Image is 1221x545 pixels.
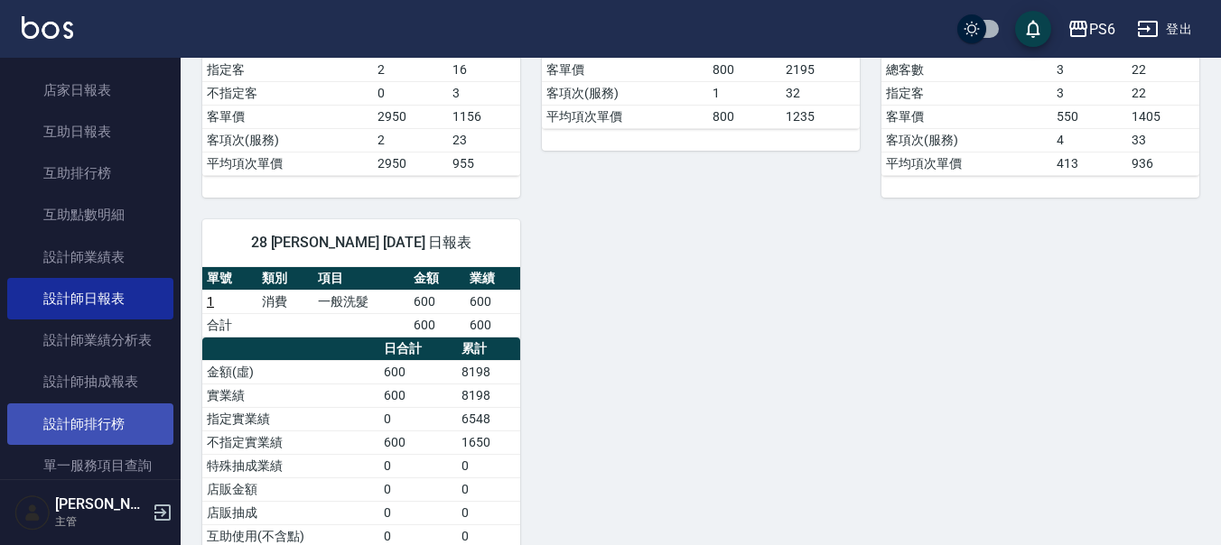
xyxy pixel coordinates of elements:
td: 33 [1127,128,1199,152]
button: PS6 [1060,11,1123,48]
td: 0 [457,454,520,477]
td: 金額(虛) [202,360,379,383]
td: 2950 [373,105,448,128]
td: 指定客 [202,58,373,81]
td: 不指定實業績 [202,430,379,454]
td: 客單價 [542,58,708,81]
td: 600 [409,290,464,313]
td: 3 [1052,81,1127,105]
td: 32 [781,81,860,105]
td: 2 [373,128,448,152]
td: 實業績 [202,383,379,407]
td: 3 [1052,58,1127,81]
td: 600 [465,290,520,313]
td: 600 [409,313,464,337]
td: 22 [1127,81,1199,105]
table: a dense table [202,267,520,337]
td: 1235 [781,105,860,128]
th: 金額 [409,267,464,291]
td: 0 [379,407,457,430]
td: 413 [1052,152,1127,175]
td: 2 [373,58,448,81]
button: 登出 [1130,13,1199,46]
td: 800 [708,58,781,81]
td: 1405 [1127,105,1199,128]
td: 600 [379,383,457,407]
td: 0 [373,81,448,105]
td: 特殊抽成業績 [202,454,379,477]
td: 不指定客 [202,81,373,105]
a: 設計師業績表 [7,236,173,278]
td: 3 [448,81,520,105]
button: save [1015,11,1051,47]
td: 客項次(服務) [202,128,373,152]
td: 600 [465,313,520,337]
td: 0 [379,454,457,477]
img: Logo [22,16,73,39]
td: 平均項次單價 [542,105,708,128]
p: 主管 [55,513,147,530]
th: 累計 [457,337,520,361]
td: 2195 [781,58,860,81]
td: 指定客 [881,81,1052,105]
th: 單號 [202,267,257,291]
td: 800 [708,105,781,128]
a: 設計師業績分析表 [7,319,173,361]
td: 1650 [457,430,520,454]
td: 8198 [457,360,520,383]
td: 600 [379,360,457,383]
td: 0 [379,477,457,501]
td: 23 [448,128,520,152]
td: 指定實業績 [202,407,379,430]
td: 0 [457,477,520,501]
td: 合計 [202,313,257,337]
a: 1 [207,294,214,309]
a: 店家日報表 [7,69,173,111]
th: 類別 [257,267,312,291]
a: 互助日報表 [7,111,173,152]
a: 單一服務項目查詢 [7,445,173,486]
td: 客單價 [881,105,1052,128]
th: 業績 [465,267,520,291]
td: 6548 [457,407,520,430]
a: 設計師排行榜 [7,403,173,445]
td: 店販金額 [202,477,379,501]
th: 日合計 [379,337,457,361]
th: 項目 [313,267,410,291]
h5: [PERSON_NAME] [55,495,147,513]
td: 客項次(服務) [881,128,1052,152]
a: 設計師日報表 [7,278,173,319]
td: 1156 [448,105,520,128]
span: 28 [PERSON_NAME] [DATE] 日報表 [224,234,499,252]
td: 936 [1127,152,1199,175]
td: 955 [448,152,520,175]
td: 600 [379,430,457,454]
div: PS6 [1089,18,1115,41]
td: 0 [457,501,520,524]
td: 1 [708,81,781,105]
td: 4 [1052,128,1127,152]
td: 550 [1052,105,1127,128]
a: 互助排行榜 [7,152,173,194]
td: 16 [448,58,520,81]
td: 客項次(服務) [542,81,708,105]
td: 總客數 [881,58,1052,81]
td: 店販抽成 [202,501,379,524]
td: 客單價 [202,105,373,128]
img: Person [14,494,51,531]
td: 0 [379,501,457,524]
td: 一般洗髮 [313,290,410,313]
td: 平均項次單價 [202,152,373,175]
a: 設計師抽成報表 [7,361,173,402]
td: 消費 [257,290,312,313]
td: 22 [1127,58,1199,81]
a: 互助點數明細 [7,194,173,236]
td: 2950 [373,152,448,175]
td: 8198 [457,383,520,407]
td: 平均項次單價 [881,152,1052,175]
